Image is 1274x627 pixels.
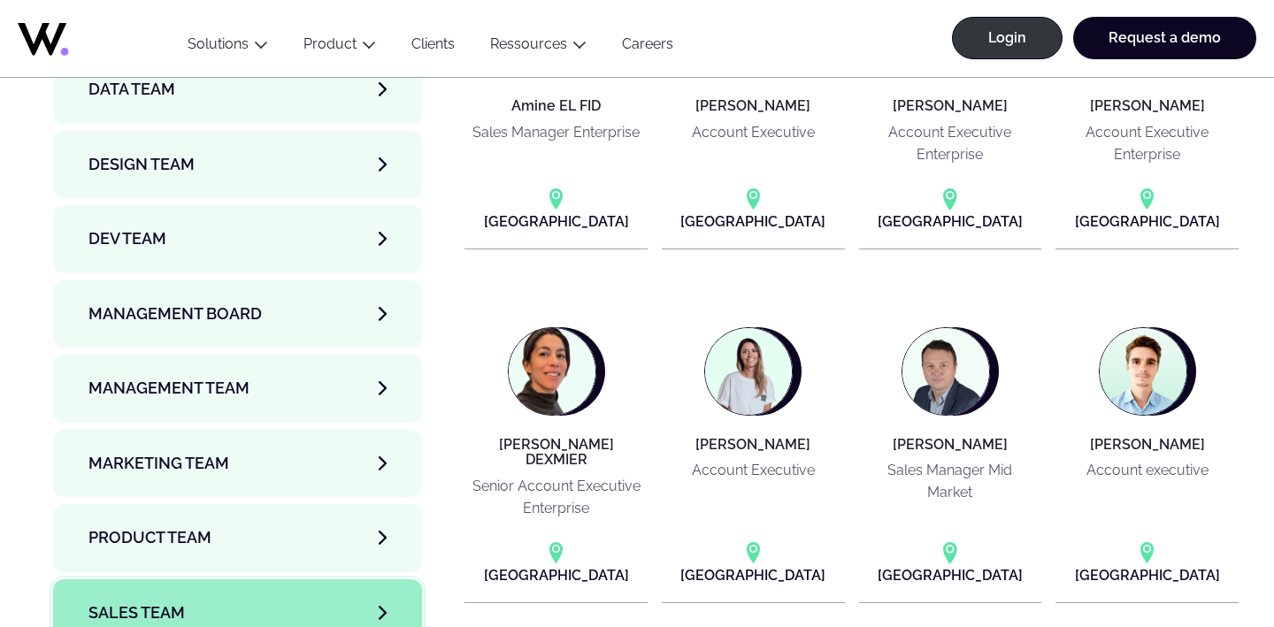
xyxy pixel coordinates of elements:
img: Julien BENET [902,328,989,415]
p: [GEOGRAPHIC_DATA] [484,564,629,586]
h4: [PERSON_NAME] [695,98,810,114]
iframe: Chatbot [1157,510,1249,602]
h4: Amine EL FID [511,98,601,114]
p: [GEOGRAPHIC_DATA] [1075,210,1220,233]
span: Management Team [88,376,249,401]
button: Product [286,35,394,59]
h4: [PERSON_NAME] [1090,98,1205,114]
span: Sales team [88,600,185,625]
p: [GEOGRAPHIC_DATA] [484,210,629,233]
p: [GEOGRAPHIC_DATA] [680,564,825,586]
p: [GEOGRAPHIC_DATA] [878,564,1023,586]
p: Account Executive Enterprise [866,121,1035,166]
h4: [PERSON_NAME] [1090,437,1205,453]
img: Julie Monti [705,328,792,415]
span: Design team [88,152,195,177]
span: Management Board [88,302,262,326]
p: [GEOGRAPHIC_DATA] [878,210,1023,233]
p: Account Executive [692,459,815,481]
span: Dev team [88,226,166,251]
p: Account Executive Enterprise [1063,121,1232,166]
p: [GEOGRAPHIC_DATA] [1075,564,1220,586]
img: Judith TOBELEM DEXMIER [509,328,595,415]
span: Marketing Team [88,451,229,476]
a: Ressources [490,35,567,52]
h4: [PERSON_NAME] [695,437,810,453]
p: Account Executive [692,121,815,143]
button: Ressources [472,35,604,59]
a: Request a demo [1073,17,1256,59]
img: Quevin GICQUEL [1100,328,1186,415]
p: Senior Account Executive Enterprise [472,475,641,520]
a: Careers [604,35,691,59]
p: Account executive [1086,459,1209,481]
p: Sales Manager Mid Market [866,459,1035,504]
h4: [PERSON_NAME] [893,98,1008,114]
button: Solutions [170,35,286,59]
a: Clients [394,35,472,59]
p: Sales Manager Enterprise [472,121,640,143]
h4: [PERSON_NAME] [893,437,1008,453]
span: Data team [88,77,175,102]
a: Login [952,17,1063,59]
h4: [PERSON_NAME] DEXMIER [472,437,641,468]
span: Product team [88,525,211,550]
a: Product [303,35,357,52]
p: [GEOGRAPHIC_DATA] [680,210,825,233]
